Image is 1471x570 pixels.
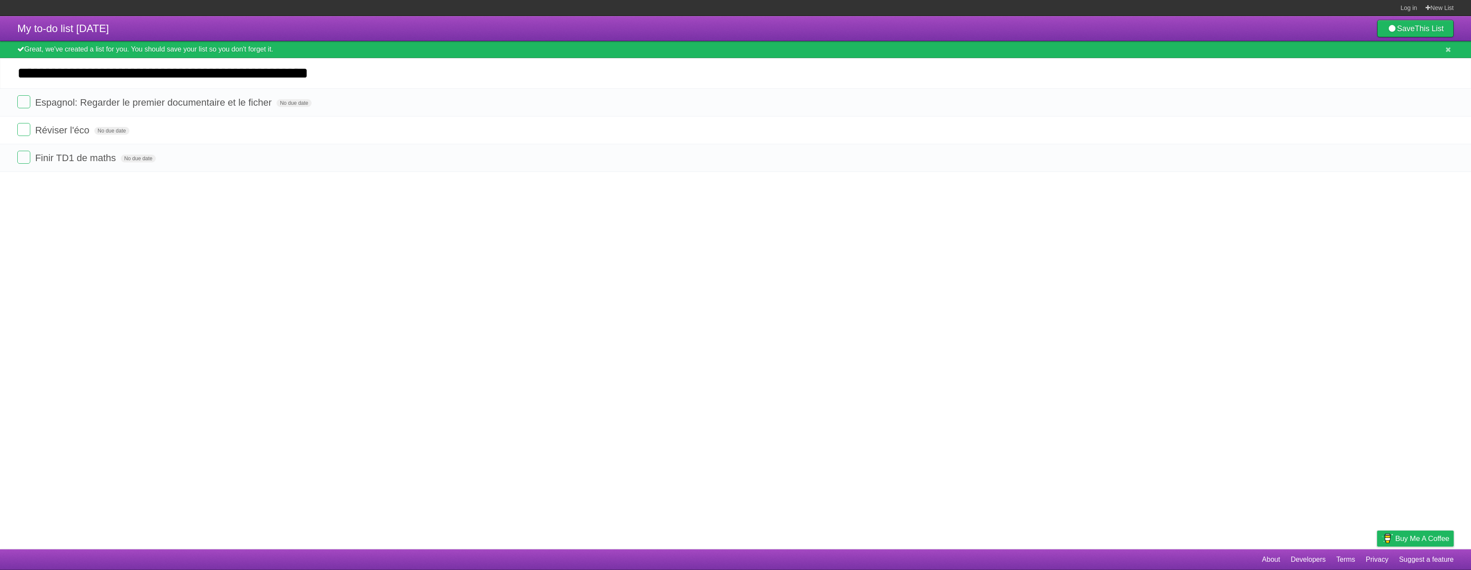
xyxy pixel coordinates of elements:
label: Done [17,151,30,164]
b: This List [1415,24,1444,33]
a: Buy me a coffee [1377,531,1454,547]
span: Espagnol: Regarder le premier documentaire et le ficher [35,97,274,108]
span: Buy me a coffee [1395,531,1449,546]
a: About [1262,551,1280,568]
span: Réviser l'éco [35,125,91,136]
span: Finir TD1 de maths [35,152,118,163]
a: Terms [1336,551,1355,568]
a: Privacy [1366,551,1388,568]
span: No due date [94,127,129,135]
label: Done [17,123,30,136]
label: Done [17,95,30,108]
a: Suggest a feature [1399,551,1454,568]
span: No due date [277,99,312,107]
span: My to-do list [DATE] [17,23,109,34]
span: No due date [121,155,156,162]
a: SaveThis List [1377,20,1454,37]
img: Buy me a coffee [1381,531,1393,546]
a: Developers [1291,551,1326,568]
